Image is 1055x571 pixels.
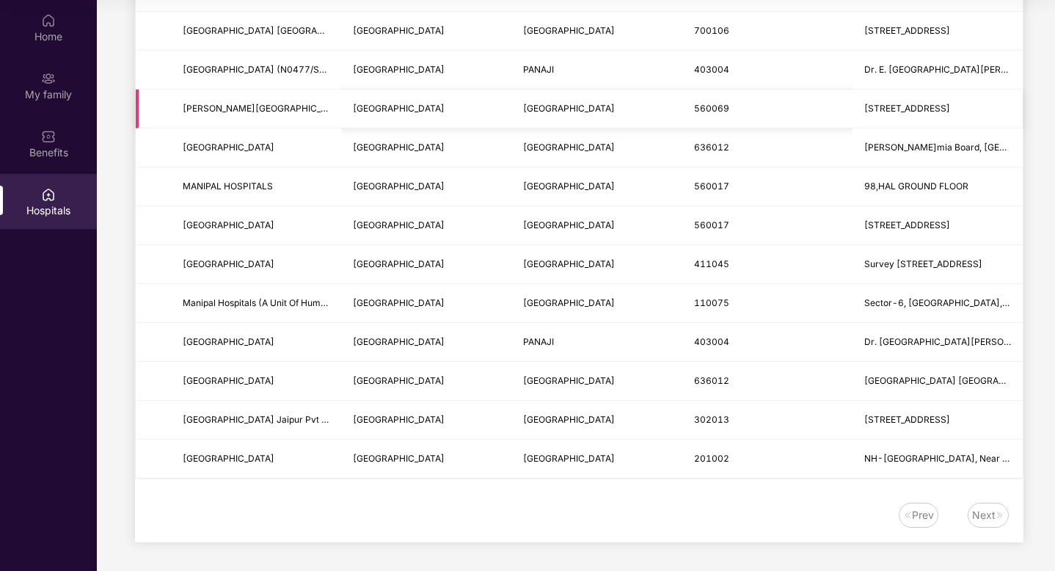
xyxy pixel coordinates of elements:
span: [GEOGRAPHIC_DATA] [183,219,274,230]
span: [GEOGRAPHIC_DATA] [353,336,445,347]
td: Manipal Hospital Salem Dalmia Board, [853,362,1023,401]
td: MANIPAL HOSPITALS [171,167,341,206]
td: Sector-6, Dwarka, ADJ MTNL Building [853,284,1023,323]
span: PANAJI [523,336,554,347]
td: SALEM [511,362,682,401]
div: Next [972,507,996,523]
span: [GEOGRAPHIC_DATA] [GEOGRAPHIC_DATA] [183,25,368,36]
span: Survey [STREET_ADDRESS] [864,258,982,269]
span: 98,HAL GROUND FLOOR [864,181,968,192]
td: West Bengal [341,12,511,51]
td: No. 45/1, 45th Cross, 9th Block, Jayanagar [853,90,1023,128]
td: Dr. E. Barges Road, Dona Paula, Panaji [853,51,1023,90]
div: Prev [912,507,934,523]
td: PUNE [511,245,682,284]
img: svg+xml;base64,PHN2ZyBpZD0iSG9tZSIgeG1sbnM9Imh0dHA6Ly93d3cudzMub3JnLzIwMDAvc3ZnIiB3aWR0aD0iMjAiIG... [41,13,56,28]
td: MANIPAL HOSPITAL [171,362,341,401]
span: [GEOGRAPHIC_DATA] [353,181,445,192]
td: Manipal Hospitals Jaipur Pvt Ltd [171,401,341,440]
span: [GEOGRAPHIC_DATA] [353,297,445,308]
td: Survey No. 111/11/1, Baner Main Road, Baner [853,245,1023,284]
td: Manipal Hospital [171,440,341,479]
td: BANGALORE [511,90,682,128]
span: [GEOGRAPHIC_DATA] [523,103,615,114]
span: [GEOGRAPHIC_DATA] [353,375,445,386]
td: Karnataka [341,90,511,128]
span: [GEOGRAPHIC_DATA] [183,142,274,153]
span: 636012 [694,375,729,386]
span: [STREET_ADDRESS] [864,414,950,425]
span: [GEOGRAPHIC_DATA] [353,25,445,36]
td: Dr. Malathi Manipal Hospital [171,90,341,128]
img: svg+xml;base64,PHN2ZyBpZD0iQmVuZWZpdHMiIHhtbG5zPSJodHRwOi8vd3d3LnczLm9yZy8yMDAwL3N2ZyIgd2lkdGg9Ij... [41,129,56,144]
span: [GEOGRAPHIC_DATA] [523,181,615,192]
span: 201002 [694,453,729,464]
span: [GEOGRAPHIC_DATA] [353,258,445,269]
span: [GEOGRAPHIC_DATA] [353,103,445,114]
span: [GEOGRAPHIC_DATA] (N0477/SABY/I) [183,64,346,75]
td: Kolkata [511,12,682,51]
td: Tamil Nadu [341,128,511,167]
td: 98,HAL GROUND FLOOR [853,167,1023,206]
td: SALEM [511,128,682,167]
img: svg+xml;base64,PHN2ZyB4bWxucz0iaHR0cDovL3d3dy53My5vcmcvMjAwMC9zdmciIHdpZHRoPSIxNiIgaGVpZ2h0PSIxNi... [996,511,1004,520]
td: Manipal Hospitals (A Unit Of Human Care Medical Charitable Trust) [171,284,341,323]
span: [GEOGRAPHIC_DATA] [183,375,274,386]
span: [GEOGRAPHIC_DATA] [183,258,274,269]
span: [GEOGRAPHIC_DATA] [353,414,445,425]
span: [GEOGRAPHIC_DATA] [523,453,615,464]
td: Manipal Hospital [171,128,341,167]
td: Dr. E Barges Road, Dona Paula,Panji [853,323,1023,362]
span: [PERSON_NAME][GEOGRAPHIC_DATA] [183,103,347,114]
td: Manipal Hospital [171,323,341,362]
span: 411045 [694,258,729,269]
td: BANGALORE [511,167,682,206]
span: 560069 [694,103,729,114]
td: NH-24, Hapur Road, Near Landcraft Golflinks [853,440,1023,479]
td: Goa [341,51,511,90]
td: IB-193, Broadway Rd, IB Block, Sector 3, Bidhan Nagar [853,12,1023,51]
span: [GEOGRAPHIC_DATA] [523,258,615,269]
img: svg+xml;base64,PHN2ZyB3aWR0aD0iMjAiIGhlaWdodD0iMjAiIHZpZXdCb3g9IjAgMCAyMCAyMCIgZmlsbD0ibm9uZSIgeG... [41,71,56,86]
td: Delhi [341,284,511,323]
span: [STREET_ADDRESS] [864,103,950,114]
span: Manipal Hospitals (A Unit Of Human Care Medical Charitable Trust) [183,297,461,308]
td: Uttar Pradesh [341,440,511,479]
span: 636012 [694,142,729,153]
span: 560017 [694,181,729,192]
td: PANAJI [511,323,682,362]
span: 403004 [694,336,729,347]
span: [GEOGRAPHIC_DATA] [523,375,615,386]
span: 302013 [694,414,729,425]
span: [GEOGRAPHIC_DATA] Jaipur Pvt Ltd [183,414,335,425]
span: [GEOGRAPHIC_DATA] [353,142,445,153]
span: MANIPAL HOSPITALS [183,181,273,192]
td: JAIPUR [511,401,682,440]
td: PANAJI [511,51,682,90]
td: Manipal Hospital Goa (N0477/SABY/I) [171,51,341,90]
span: 700106 [694,25,729,36]
td: NEW DELHI [511,284,682,323]
span: [GEOGRAPHIC_DATA] [353,453,445,464]
td: Dalmia Board, Salem- Bangalore Highway [853,128,1023,167]
span: [GEOGRAPHIC_DATA] [523,297,615,308]
img: svg+xml;base64,PHN2ZyB4bWxucz0iaHR0cDovL3d3dy53My5vcmcvMjAwMC9zdmciIHdpZHRoPSIxNiIgaGVpZ2h0PSIxNi... [903,511,912,520]
span: 110075 [694,297,729,308]
td: Tamil Nadu [341,362,511,401]
span: [GEOGRAPHIC_DATA] [523,219,615,230]
span: [GEOGRAPHIC_DATA] [183,453,274,464]
span: 403004 [694,64,729,75]
span: [GEOGRAPHIC_DATA] [523,142,615,153]
td: Rajasthan [341,401,511,440]
span: [GEOGRAPHIC_DATA] [523,414,615,425]
td: Manipal Hospital Salt Lake [171,12,341,51]
span: [GEOGRAPHIC_DATA] [523,25,615,36]
span: PANAJI [523,64,554,75]
td: No.98, Rusthom Bhag, Airport Road, HAL Airport Road [853,206,1023,245]
td: Manipal Hospital [171,245,341,284]
span: 560017 [694,219,729,230]
td: Karnataka [341,206,511,245]
span: [GEOGRAPHIC_DATA] [183,336,274,347]
td: BANGALORE [511,206,682,245]
td: Goa [341,323,511,362]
